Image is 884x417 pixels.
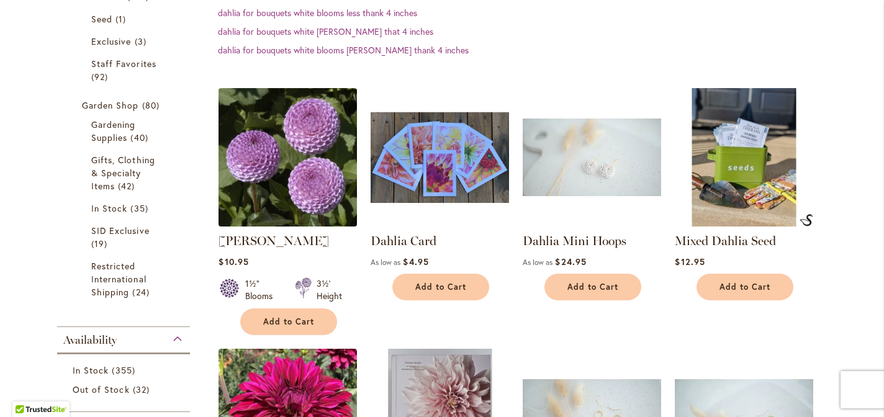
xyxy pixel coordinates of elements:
span: 19 [91,237,110,250]
span: In Stock [73,364,109,376]
span: 24 [132,285,152,298]
a: Garden Shop [82,99,168,112]
span: 3 [135,35,150,48]
span: Gardening Supplies [91,119,135,143]
a: Staff Favorites [91,57,159,83]
a: Exclusive [91,35,159,48]
span: 92 [91,70,111,83]
span: Garden Shop [82,99,139,111]
button: Add to Cart [544,274,641,300]
span: SID Exclusive [91,225,150,236]
a: dahlia for bouquets white blooms [PERSON_NAME] thank 4 inches [218,44,469,56]
span: Exclusive [91,35,131,47]
a: Dahlia Mini Hoops [523,217,661,229]
span: Staff Favorites [91,58,156,69]
span: As low as [371,258,400,267]
span: $24.95 [555,256,586,267]
a: dahlia for bouquets white blooms less thank 4 inches [218,7,417,19]
iframe: Launch Accessibility Center [9,373,44,408]
span: Restricted International Shipping [91,260,147,298]
button: Add to Cart [240,308,337,335]
img: Group shot of Dahlia Cards [371,88,509,226]
a: Mixed Dahlia Seed Mixed Dahlia Seed [675,217,813,229]
a: Seed [91,12,159,25]
span: 355 [112,364,138,377]
span: 42 [118,179,138,192]
span: 40 [130,131,151,144]
a: Restricted International Shipping [91,259,159,298]
span: Add to Cart [719,282,770,292]
span: 80 [142,99,163,112]
a: Group shot of Dahlia Cards [371,217,509,229]
span: As low as [523,258,552,267]
a: dahlia for bouquets white [PERSON_NAME] that 4 inches [218,25,433,37]
a: Gardening Supplies [91,118,159,144]
a: Out of Stock 32 [73,383,178,396]
a: Dahlia Card [371,233,436,248]
span: In Stock [91,202,127,214]
span: 35 [130,202,151,215]
a: Mixed Dahlia Seed [675,233,776,248]
a: FRANK HOLMES [219,217,357,229]
img: Dahlia Mini Hoops [523,88,661,226]
span: $4.95 [403,256,428,267]
img: Mixed Dahlia Seed [800,214,813,226]
a: [PERSON_NAME] [219,233,329,248]
a: SID Exclusive [91,224,159,250]
span: Seed [91,13,112,25]
img: FRANK HOLMES [215,84,361,230]
a: Gifts, Clothing &amp; Specialty Items [91,153,159,192]
span: Add to Cart [567,282,618,292]
span: Out of Stock [73,383,130,395]
span: $12.95 [675,256,705,267]
a: In Stock [91,202,159,215]
a: Dahlia Mini Hoops [523,233,626,248]
span: Add to Cart [263,316,314,327]
img: Mixed Dahlia Seed [675,88,813,226]
span: Gifts, Clothing & Specialty Items [91,154,155,192]
span: $10.95 [219,256,248,267]
div: 1½" Blooms [245,277,280,302]
span: Availability [63,333,117,347]
button: Add to Cart [392,274,489,300]
div: 3½' Height [317,277,342,302]
span: 32 [133,383,153,396]
a: In Stock 355 [73,364,178,377]
button: Add to Cart [697,274,793,300]
span: 1 [115,12,129,25]
span: Add to Cart [415,282,466,292]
